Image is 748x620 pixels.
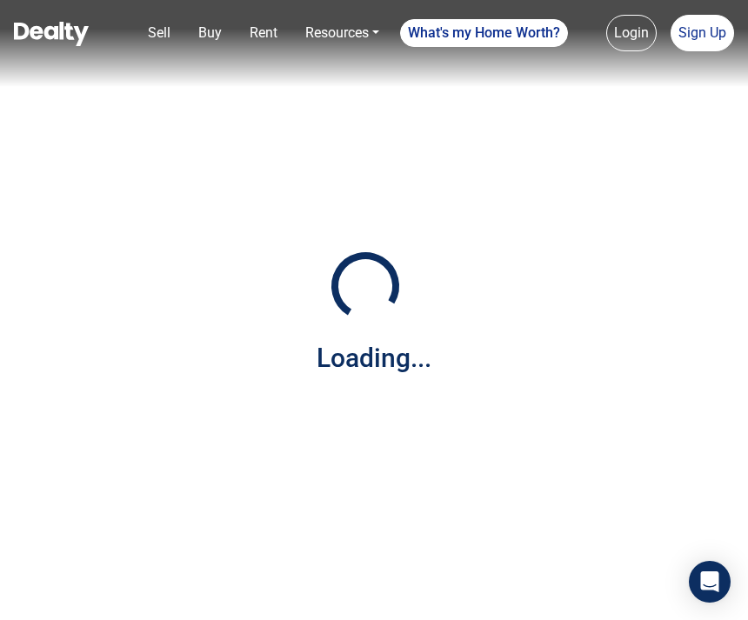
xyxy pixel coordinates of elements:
a: Sign Up [671,15,734,51]
a: Sell [141,16,177,50]
div: Loading... [317,338,431,377]
img: Dealty - Buy, Sell & Rent Homes [14,22,89,46]
a: Login [606,15,657,51]
a: Rent [243,16,284,50]
a: Resources [298,16,386,50]
div: Open Intercom Messenger [689,561,731,603]
a: What's my Home Worth? [400,19,568,47]
img: Loading [322,243,409,330]
a: Buy [191,16,229,50]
